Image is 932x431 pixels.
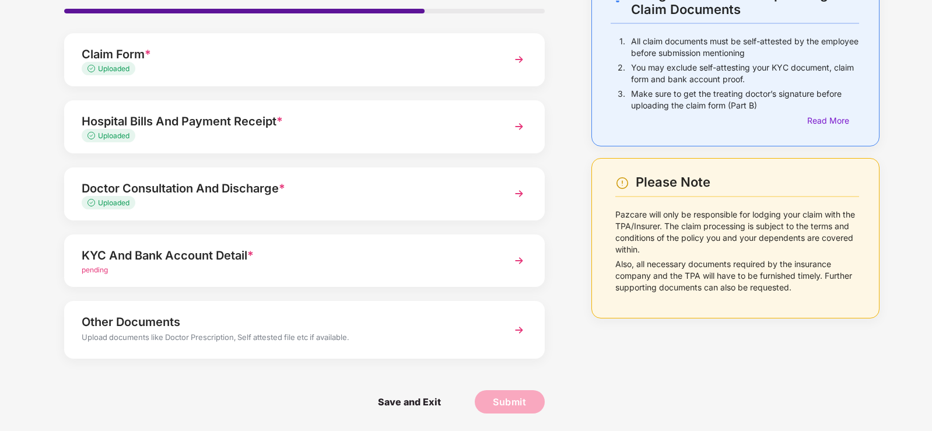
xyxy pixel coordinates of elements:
div: Read More [807,114,859,127]
p: 3. [618,88,625,111]
img: svg+xml;base64,PHN2ZyB4bWxucz0iaHR0cDovL3d3dy53My5vcmcvMjAwMC9zdmciIHdpZHRoPSIxMy4zMzMiIGhlaWdodD... [87,65,98,72]
img: svg+xml;base64,PHN2ZyB4bWxucz0iaHR0cDovL3d3dy53My5vcmcvMjAwMC9zdmciIHdpZHRoPSIxMy4zMzMiIGhlaWdodD... [87,132,98,139]
div: Upload documents like Doctor Prescription, Self attested file etc if available. [82,331,490,346]
div: Hospital Bills And Payment Receipt [82,112,490,131]
div: Claim Form [82,45,490,64]
img: svg+xml;base64,PHN2ZyB4bWxucz0iaHR0cDovL3d3dy53My5vcmcvMjAwMC9zdmciIHdpZHRoPSIxMy4zMzMiIGhlaWdodD... [87,199,98,206]
div: KYC And Bank Account Detail [82,246,490,265]
img: svg+xml;base64,PHN2ZyBpZD0iTmV4dCIgeG1sbnM9Imh0dHA6Ly93d3cudzMub3JnLzIwMDAvc3ZnIiB3aWR0aD0iMzYiIG... [509,116,530,137]
span: Uploaded [98,131,129,140]
p: All claim documents must be self-attested by the employee before submission mentioning [631,36,859,59]
span: Uploaded [98,64,129,73]
button: Submit [475,390,545,414]
div: Please Note [636,174,859,190]
img: svg+xml;base64,PHN2ZyBpZD0iTmV4dCIgeG1sbnM9Imh0dHA6Ly93d3cudzMub3JnLzIwMDAvc3ZnIiB3aWR0aD0iMzYiIG... [509,320,530,341]
div: Other Documents [82,313,490,331]
img: svg+xml;base64,PHN2ZyBpZD0iTmV4dCIgeG1sbnM9Imh0dHA6Ly93d3cudzMub3JnLzIwMDAvc3ZnIiB3aWR0aD0iMzYiIG... [509,49,530,70]
span: Save and Exit [366,390,453,414]
p: Pazcare will only be responsible for lodging your claim with the TPA/Insurer. The claim processin... [615,209,859,255]
span: pending [82,265,108,274]
p: Also, all necessary documents required by the insurance company and the TPA will have to be furni... [615,258,859,293]
p: You may exclude self-attesting your KYC document, claim form and bank account proof. [631,62,859,85]
p: 2. [618,62,625,85]
p: Make sure to get the treating doctor’s signature before uploading the claim form (Part B) [631,88,859,111]
p: 1. [619,36,625,59]
img: svg+xml;base64,PHN2ZyBpZD0iTmV4dCIgeG1sbnM9Imh0dHA6Ly93d3cudzMub3JnLzIwMDAvc3ZnIiB3aWR0aD0iMzYiIG... [509,183,530,204]
img: svg+xml;base64,PHN2ZyBpZD0iTmV4dCIgeG1sbnM9Imh0dHA6Ly93d3cudzMub3JnLzIwMDAvc3ZnIiB3aWR0aD0iMzYiIG... [509,250,530,271]
img: svg+xml;base64,PHN2ZyBpZD0iV2FybmluZ18tXzI0eDI0IiBkYXRhLW5hbWU9Ildhcm5pbmcgLSAyNHgyNCIgeG1sbnM9Im... [615,176,629,190]
div: Doctor Consultation And Discharge [82,179,490,198]
span: Uploaded [98,198,129,207]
